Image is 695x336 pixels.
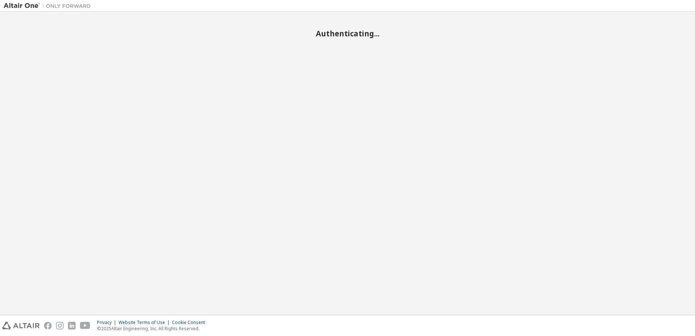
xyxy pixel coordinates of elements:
[172,320,209,325] div: Cookie Consent
[2,322,40,329] img: altair_logo.svg
[97,325,209,332] p: © 2025 Altair Engineering, Inc. All Rights Reserved.
[118,320,172,325] div: Website Terms of Use
[4,2,95,9] img: Altair One
[4,29,691,38] h2: Authenticating...
[97,320,118,325] div: Privacy
[68,322,76,329] img: linkedin.svg
[80,322,91,329] img: youtube.svg
[56,322,64,329] img: instagram.svg
[44,322,52,329] img: facebook.svg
